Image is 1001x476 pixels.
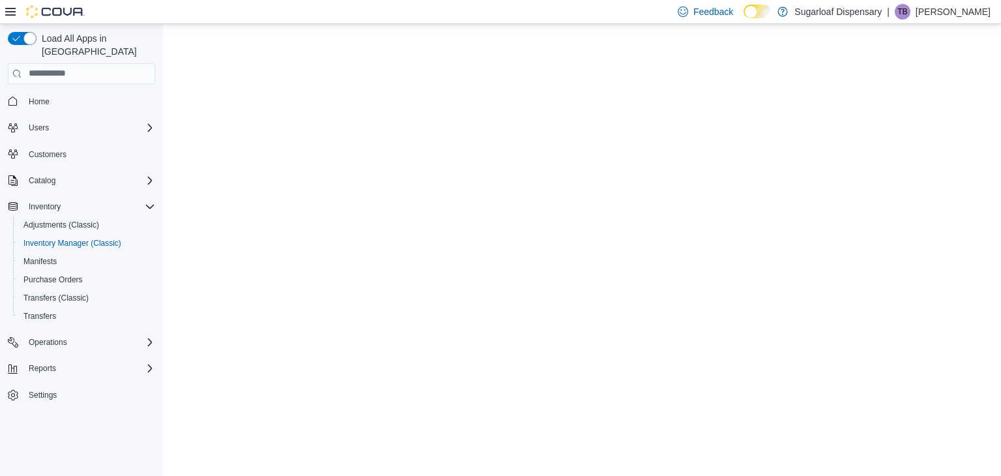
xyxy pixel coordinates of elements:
button: Transfers [13,307,160,325]
span: Transfers [18,308,155,324]
button: Transfers (Classic) [13,289,160,307]
button: Catalog [23,173,61,188]
button: Home [3,92,160,111]
button: Settings [3,385,160,404]
span: Purchase Orders [23,275,83,285]
span: Customers [29,149,66,160]
button: Reports [3,359,160,378]
span: Manifests [18,254,155,269]
span: Operations [29,337,67,348]
span: Settings [23,387,155,403]
span: Inventory [23,199,155,215]
a: Adjustments (Classic) [18,217,104,233]
span: Load All Apps in [GEOGRAPHIC_DATA] [36,32,155,58]
span: Transfers (Classic) [23,293,89,303]
span: Inventory Manager (Classic) [23,238,121,248]
span: Operations [23,335,155,350]
span: Customers [23,146,155,162]
span: Catalog [23,173,155,188]
button: Inventory [23,199,66,215]
span: Transfers [23,311,56,321]
button: Operations [3,333,160,351]
span: Settings [29,390,57,400]
button: Operations [23,335,72,350]
button: Users [3,119,160,137]
a: Transfers (Classic) [18,290,94,306]
button: Catalog [3,171,160,190]
button: Inventory Manager (Classic) [13,234,160,252]
span: Manifests [23,256,57,267]
button: Purchase Orders [13,271,160,289]
a: Purchase Orders [18,272,88,288]
span: Transfers (Classic) [18,290,155,306]
button: Users [23,120,54,136]
span: Reports [29,363,56,374]
span: Feedback [693,5,733,18]
span: Dark Mode [744,18,744,19]
p: | [887,4,890,20]
a: Customers [23,147,72,162]
p: [PERSON_NAME] [916,4,991,20]
a: Inventory Manager (Classic) [18,235,126,251]
a: Manifests [18,254,62,269]
span: Inventory Manager (Classic) [18,235,155,251]
nav: Complex example [8,87,155,439]
span: Inventory [29,201,61,212]
span: Users [29,123,49,133]
a: Home [23,94,55,110]
span: Adjustments (Classic) [18,217,155,233]
a: Transfers [18,308,61,324]
a: Settings [23,387,62,403]
img: Cova [26,5,85,18]
button: Reports [23,361,61,376]
span: Home [29,97,50,107]
span: Users [23,120,155,136]
button: Customers [3,145,160,164]
button: Inventory [3,198,160,216]
span: Home [23,93,155,110]
input: Dark Mode [744,5,771,18]
div: Trevor Bjerke [895,4,910,20]
span: Adjustments (Classic) [23,220,99,230]
button: Adjustments (Classic) [13,216,160,234]
span: Catalog [29,175,55,186]
span: TB [897,4,907,20]
span: Reports [23,361,155,376]
p: Sugarloaf Dispensary [794,4,882,20]
button: Manifests [13,252,160,271]
span: Purchase Orders [18,272,155,288]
